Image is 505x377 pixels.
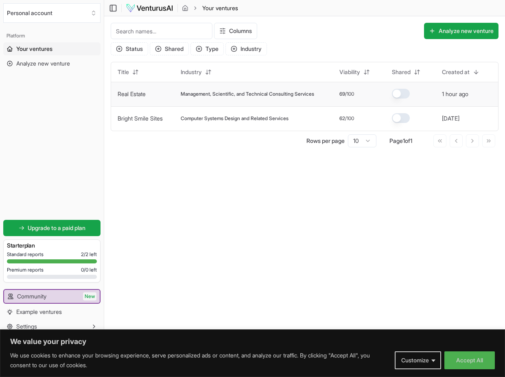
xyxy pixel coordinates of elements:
[3,305,101,318] a: Example ventures
[403,137,405,144] span: 1
[3,220,101,236] a: Upgrade to a paid plan
[181,68,202,76] span: Industry
[181,115,289,122] span: Computer Systems Design and Related Services
[334,66,375,79] button: Viability
[10,351,389,370] p: We use cookies to enhance your browsing experience, serve personalized ads or content, and analyz...
[118,115,163,122] a: Bright Smile Sites
[118,68,129,76] span: Title
[17,292,46,300] span: Community
[3,57,101,70] a: Analyze new venture
[395,351,441,369] button: Customize
[7,241,97,250] h3: Starter plan
[345,91,354,97] span: /100
[339,91,345,97] span: 69
[7,267,44,273] span: Premium reports
[150,42,189,55] button: Shared
[190,42,224,55] button: Type
[118,114,163,123] button: Bright Smile Sites
[387,66,425,79] button: Shared
[392,68,411,76] span: Shared
[410,137,412,144] span: 1
[176,66,216,79] button: Industry
[118,90,146,97] a: Real Estate
[4,290,100,303] a: CommunityNew
[214,23,257,39] button: Columns
[3,320,101,333] button: Settings
[81,251,97,258] span: 2 / 2 left
[339,68,360,76] span: Viability
[16,45,52,53] span: Your ventures
[126,3,173,13] img: logo
[83,292,96,300] span: New
[118,90,146,98] button: Real Estate
[10,337,495,346] p: We value your privacy
[3,29,101,42] div: Platform
[3,42,101,55] a: Your ventures
[442,114,459,123] button: [DATE]
[111,42,148,55] button: Status
[424,23,498,39] button: Analyze new venture
[202,4,238,12] span: Your ventures
[437,66,484,79] button: Created at
[444,351,495,369] button: Accept All
[3,3,101,23] button: Select an organization
[442,68,470,76] span: Created at
[389,137,403,144] span: Page
[339,115,345,122] span: 62
[442,90,468,98] button: 1 hour ago
[81,267,97,273] span: 0 / 0 left
[16,59,70,68] span: Analyze new venture
[7,251,44,258] span: Standard reports
[306,137,345,145] p: Rows per page
[181,91,314,97] span: Management, Scientific, and Technical Consulting Services
[345,115,354,122] span: /100
[111,23,212,39] input: Search names...
[405,137,410,144] span: of
[225,42,267,55] button: Industry
[182,4,238,12] nav: breadcrumb
[28,224,85,232] span: Upgrade to a paid plan
[16,308,62,316] span: Example ventures
[16,322,37,331] span: Settings
[113,66,144,79] button: Title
